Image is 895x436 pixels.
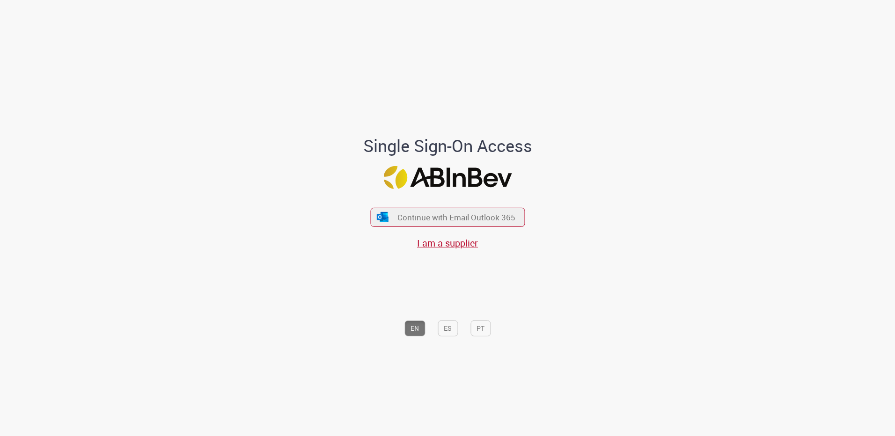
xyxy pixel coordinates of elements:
h1: Single Sign-On Access [318,137,578,155]
button: ícone Azure/Microsoft 360 Continue with Email Outlook 365 [370,208,525,227]
a: I am a supplier [417,237,478,249]
img: Logo ABInBev [383,166,512,189]
button: ES [438,320,458,336]
span: Continue with Email Outlook 365 [397,212,515,223]
img: ícone Azure/Microsoft 360 [376,212,389,222]
button: PT [470,320,491,336]
button: EN [404,320,425,336]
